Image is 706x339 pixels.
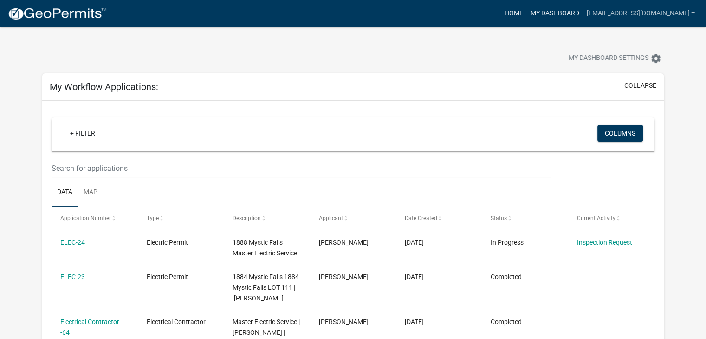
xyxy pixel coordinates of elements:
[561,49,669,67] button: My Dashboard Settingssettings
[482,207,568,229] datatable-header-cell: Status
[583,5,699,22] a: [EMAIL_ADDRESS][DOMAIN_NAME]
[52,207,137,229] datatable-header-cell: Application Number
[310,207,395,229] datatable-header-cell: Applicant
[491,318,522,326] span: Completed
[63,125,103,142] a: + Filter
[147,273,188,280] span: Electric Permit
[147,215,159,222] span: Type
[319,239,369,246] span: MARK SPEAR
[319,273,369,280] span: MARK SPEAR
[597,125,643,142] button: Columns
[319,318,369,326] span: MARK SPEAR
[224,207,310,229] datatable-header-cell: Description
[491,215,507,222] span: Status
[624,81,656,91] button: collapse
[569,53,648,64] span: My Dashboard Settings
[60,215,111,222] span: Application Number
[147,239,188,246] span: Electric Permit
[491,239,524,246] span: In Progress
[396,207,482,229] datatable-header-cell: Date Created
[526,5,583,22] a: My Dashboard
[568,207,654,229] datatable-header-cell: Current Activity
[60,318,119,336] a: Electrical Contractor -64
[405,215,437,222] span: Date Created
[577,215,615,222] span: Current Activity
[60,273,85,280] a: ELEC-23
[78,178,103,208] a: Map
[405,273,424,280] span: 06/09/2022
[233,273,299,302] span: 1884 Mystic Falls 1884 Mystic Falls LOT 111 | Sprigler William J
[650,53,661,64] i: settings
[52,159,551,178] input: Search for applications
[319,215,343,222] span: Applicant
[491,273,522,280] span: Completed
[233,239,297,257] span: 1888 Mystic Falls | Master Electric Service
[233,215,261,222] span: Description
[50,81,158,92] h5: My Workflow Applications:
[147,318,206,326] span: Electrical Contractor
[577,239,632,246] a: Inspection Request
[500,5,526,22] a: Home
[137,207,223,229] datatable-header-cell: Type
[405,318,424,326] span: 06/01/2022
[405,239,424,246] span: 06/09/2022
[60,239,85,246] a: ELEC-24
[52,178,78,208] a: Data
